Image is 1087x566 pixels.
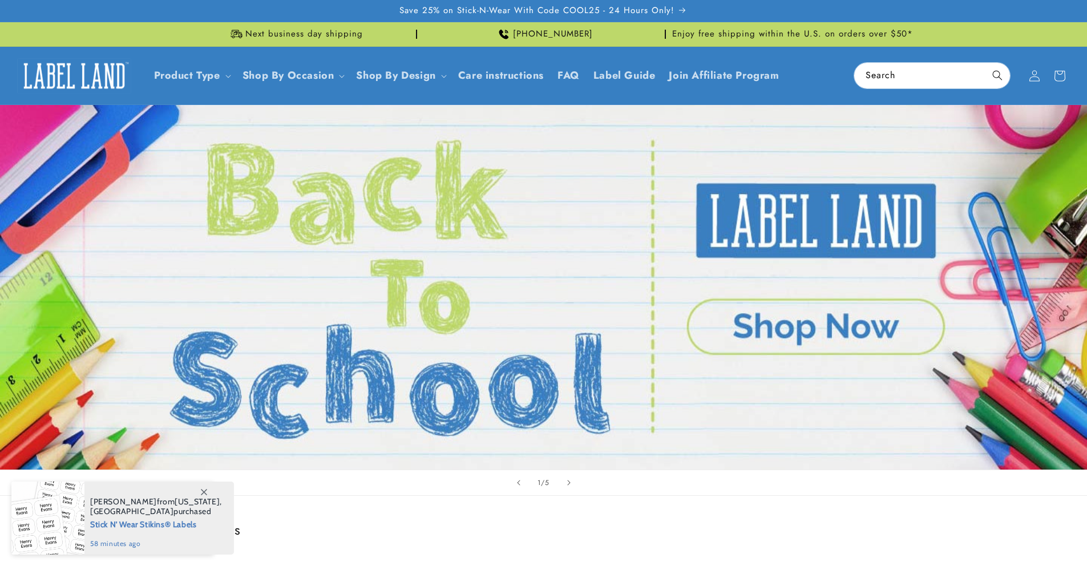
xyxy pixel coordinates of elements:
[538,477,541,488] span: 1
[90,506,173,516] span: [GEOGRAPHIC_DATA]
[173,521,915,539] h2: Best sellers
[545,477,549,488] span: 5
[541,477,545,488] span: /
[175,496,220,507] span: [US_STATE]
[451,62,551,89] a: Care instructions
[356,68,435,83] a: Shop By Design
[557,69,580,82] span: FAQ
[513,29,593,40] span: [PHONE_NUMBER]
[243,69,334,82] span: Shop By Occasion
[669,69,779,82] span: Join Affiliate Program
[90,497,222,516] span: from , purchased
[587,62,662,89] a: Label Guide
[973,517,1076,555] iframe: Gorgias live chat messenger
[147,62,236,89] summary: Product Type
[556,470,581,495] button: Next slide
[154,68,220,83] a: Product Type
[506,470,531,495] button: Previous slide
[662,62,786,89] a: Join Affiliate Program
[399,5,674,17] span: Save 25% on Stick-N-Wear With Code COOL25 - 24 Hours Only!
[422,22,666,46] div: Announcement
[236,62,350,89] summary: Shop By Occasion
[670,22,915,46] div: Announcement
[458,69,544,82] span: Care instructions
[349,62,451,89] summary: Shop By Design
[173,22,417,46] div: Announcement
[672,29,913,40] span: Enjoy free shipping within the U.S. on orders over $50*
[90,496,157,507] span: [PERSON_NAME]
[17,58,131,94] img: Label Land
[245,29,363,40] span: Next business day shipping
[13,54,136,98] a: Label Land
[985,63,1010,88] button: Search
[551,62,587,89] a: FAQ
[593,69,656,82] span: Label Guide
